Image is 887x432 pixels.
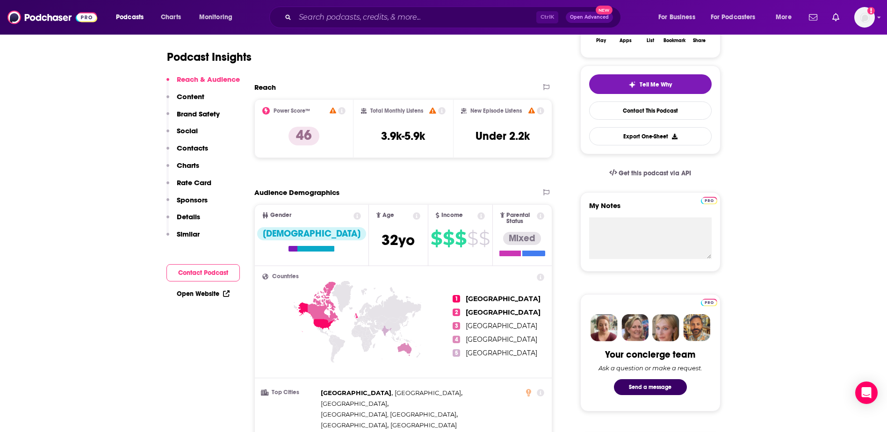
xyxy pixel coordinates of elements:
[166,109,220,127] button: Brand Safety
[711,11,756,24] span: For Podcasters
[274,108,310,114] h2: Power Score™
[441,212,463,218] span: Income
[693,38,706,43] div: Share
[453,336,460,343] span: 4
[683,314,710,341] img: Jon Profile
[321,400,387,407] span: [GEOGRAPHIC_DATA]
[166,126,198,144] button: Social
[177,109,220,118] p: Brand Safety
[166,75,240,92] button: Reach & Audience
[166,92,204,109] button: Content
[453,322,460,330] span: 3
[166,178,211,195] button: Rate Card
[177,144,208,152] p: Contacts
[177,75,240,84] p: Reach & Audience
[453,309,460,316] span: 2
[177,126,198,135] p: Social
[321,388,393,398] span: ,
[455,231,466,246] span: $
[470,108,522,114] h2: New Episode Listens
[295,10,536,25] input: Search podcasts, credits, & more...
[166,195,208,213] button: Sponsors
[443,231,454,246] span: $
[453,349,460,357] span: 5
[466,335,537,344] span: [GEOGRAPHIC_DATA]
[161,11,181,24] span: Charts
[278,7,630,28] div: Search podcasts, credits, & more...
[272,274,299,280] span: Countries
[254,188,339,197] h2: Audience Demographics
[591,314,618,341] img: Sydney Profile
[701,195,717,204] a: Pro website
[177,178,211,187] p: Rate Card
[321,398,389,409] span: ,
[652,314,679,341] img: Jules Profile
[701,299,717,306] img: Podchaser Pro
[589,201,712,217] label: My Notes
[262,389,317,396] h3: Top Cities
[506,212,535,224] span: Parental Status
[652,10,707,25] button: open menu
[466,308,541,317] span: [GEOGRAPHIC_DATA]
[7,8,97,26] a: Podchaser - Follow, Share and Rate Podcasts
[431,231,442,246] span: $
[776,11,792,24] span: More
[166,230,200,247] button: Similar
[177,212,200,221] p: Details
[321,421,387,429] span: [GEOGRAPHIC_DATA]
[658,11,695,24] span: For Business
[701,197,717,204] img: Podchaser Pro
[589,101,712,120] a: Contact This Podcast
[614,379,687,395] button: Send a message
[705,10,769,25] button: open menu
[382,231,415,249] span: 32 yo
[621,314,649,341] img: Barbara Profile
[453,295,460,302] span: 1
[854,7,875,28] button: Show profile menu
[254,83,276,92] h2: Reach
[566,12,613,23] button: Open AdvancedNew
[199,11,232,24] span: Monitoring
[628,81,636,88] img: tell me why sparkle
[166,212,200,230] button: Details
[193,10,245,25] button: open menu
[382,212,394,218] span: Age
[381,129,425,143] h3: 3.9k-5.9k
[270,212,291,218] span: Gender
[589,74,712,94] button: tell me why sparkleTell Me Why
[177,92,204,101] p: Content
[620,38,632,43] div: Apps
[257,227,366,240] div: [DEMOGRAPHIC_DATA]
[166,161,199,178] button: Charts
[829,9,843,25] a: Show notifications dropdown
[619,169,691,177] span: Get this podcast via API
[647,38,654,43] div: List
[663,38,685,43] div: Bookmark
[395,388,462,398] span: ,
[321,420,389,431] span: ,
[177,230,200,238] p: Similar
[536,11,558,23] span: Ctrl K
[390,421,457,429] span: [GEOGRAPHIC_DATA]
[395,389,461,396] span: [GEOGRAPHIC_DATA]
[479,231,490,246] span: $
[109,10,156,25] button: open menu
[605,349,695,360] div: Your concierge team
[805,9,821,25] a: Show notifications dropdown
[116,11,144,24] span: Podcasts
[466,295,541,303] span: [GEOGRAPHIC_DATA]
[288,127,319,145] p: 46
[167,50,252,64] h1: Podcast Insights
[177,161,199,170] p: Charts
[476,129,530,143] h3: Under 2.2k
[596,6,613,14] span: New
[769,10,803,25] button: open menu
[503,232,541,245] div: Mixed
[321,409,458,420] span: ,
[701,297,717,306] a: Pro website
[854,7,875,28] span: Logged in as Maria.Tullin
[177,195,208,204] p: Sponsors
[867,7,875,14] svg: Add a profile image
[589,127,712,145] button: Export One-Sheet
[467,231,478,246] span: $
